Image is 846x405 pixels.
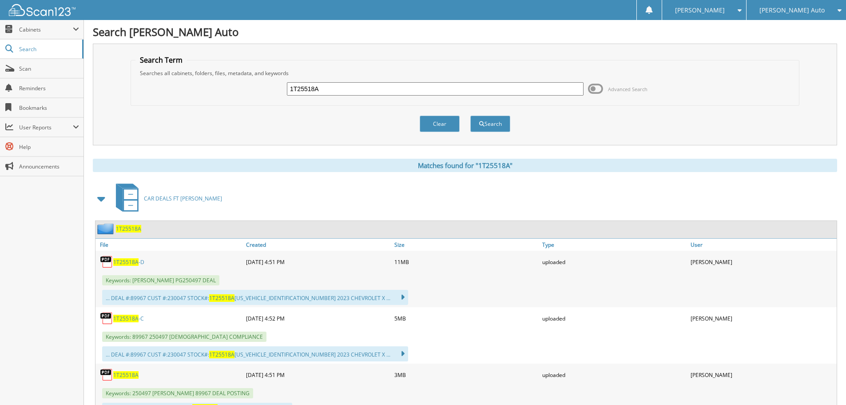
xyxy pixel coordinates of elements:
img: PDF.png [100,255,113,269]
div: ... DEAL #:89967 CUST #:230047 STOCK#: [US_VEHICLE_IDENTIFICATION_NUMBER] 2023 CHEVROLET X ... [102,346,408,361]
div: [PERSON_NAME] [688,253,837,271]
span: Advanced Search [608,86,647,92]
img: PDF.png [100,312,113,325]
div: [PERSON_NAME] [688,309,837,327]
div: 11MB [392,253,540,271]
span: User Reports [19,124,73,131]
div: Matches found for "1T25518A" [93,159,837,172]
h1: Search [PERSON_NAME] Auto [93,24,837,39]
span: Scan [19,65,79,72]
a: 1T25518A [113,371,139,379]
div: [DATE] 4:52 PM [244,309,392,327]
div: [DATE] 4:51 PM [244,253,392,271]
a: Type [540,239,688,251]
span: Keywords: 89967 250497 [DEMOGRAPHIC_DATA] COMPLIANCE [102,332,266,342]
a: 1T25518A [116,225,141,233]
span: [PERSON_NAME] Auto [759,8,825,13]
legend: Search Term [135,55,187,65]
div: uploaded [540,253,688,271]
span: [PERSON_NAME] [675,8,725,13]
a: 1T25518A-C [113,315,144,322]
div: 5MB [392,309,540,327]
span: 1T25518A [113,315,139,322]
span: 1T25518A [113,258,139,266]
a: File [95,239,244,251]
span: Keywords: [PERSON_NAME] PG250497 DEAL [102,275,219,285]
span: Announcements [19,163,79,170]
div: [DATE] 4:51 PM [244,366,392,384]
div: uploaded [540,309,688,327]
a: 1T25518A-D [113,258,144,266]
span: Reminders [19,84,79,92]
img: PDF.png [100,368,113,381]
a: User [688,239,837,251]
a: CAR DEALS FT [PERSON_NAME] [111,181,222,216]
div: ... DEAL #:89967 CUST #:230047 STOCK#: [US_VEHICLE_IDENTIFICATION_NUMBER] 2023 CHEVROLET X ... [102,290,408,305]
span: 1T25518A [209,351,234,358]
button: Clear [420,116,460,132]
span: Search [19,45,78,53]
button: Search [470,116,510,132]
img: scan123-logo-white.svg [9,4,75,16]
a: Size [392,239,540,251]
img: folder2.png [97,223,116,234]
a: Created [244,239,392,251]
div: uploaded [540,366,688,384]
span: Keywords: 250497 [PERSON_NAME] 89967 DEAL POSTING [102,388,253,398]
div: [PERSON_NAME] [688,366,837,384]
span: Bookmarks [19,104,79,112]
div: Searches all cabinets, folders, files, metadata, and keywords [135,69,794,77]
span: 1T25518A [209,294,234,302]
div: 3MB [392,366,540,384]
span: Cabinets [19,26,73,33]
iframe: Chat Widget [802,362,846,405]
span: Help [19,143,79,151]
span: CAR DEALS FT [PERSON_NAME] [144,195,222,202]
